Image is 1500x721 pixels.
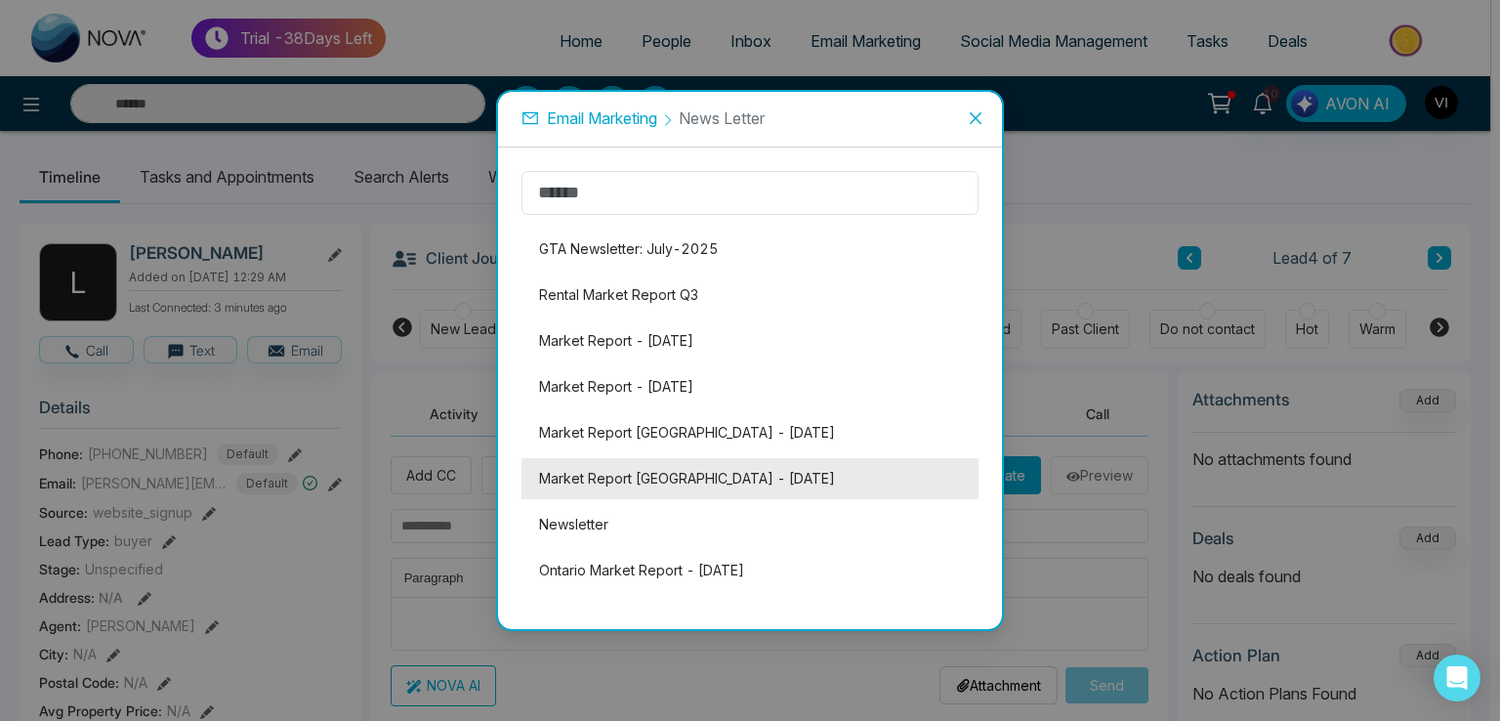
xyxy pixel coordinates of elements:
[521,229,979,270] li: GTA Newsletter: July-2025
[968,110,983,126] span: close
[521,550,979,591] li: Ontario Market Report - [DATE]
[521,412,979,453] li: Market Report [GEOGRAPHIC_DATA] - [DATE]
[949,92,1002,145] button: Close
[1434,655,1480,701] div: Open Intercom Messenger
[547,108,657,128] span: Email Marketing
[679,108,765,128] span: News Letter
[521,504,979,545] li: Newsletter
[521,275,979,316] li: Rental Market Report Q3
[521,366,979,407] li: Market Report - [DATE]
[521,320,979,361] li: Market Report - [DATE]
[521,458,979,499] li: Market Report [GEOGRAPHIC_DATA] - [DATE]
